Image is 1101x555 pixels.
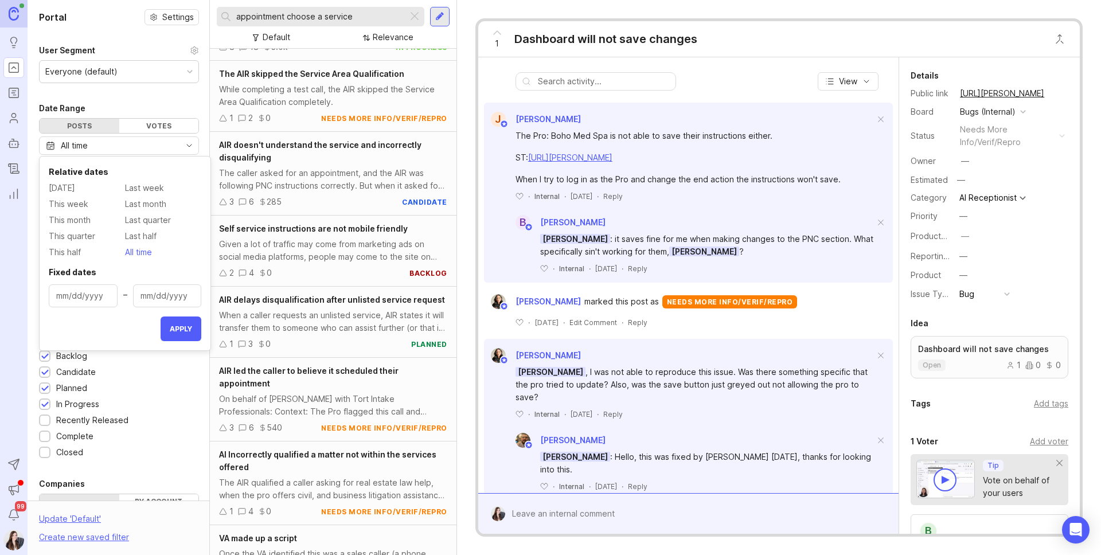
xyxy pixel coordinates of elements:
label: By account owner [119,494,199,517]
div: Internal [534,191,560,201]
div: · [622,482,623,491]
div: Given a lot of traffic may come from marketing ads on social media platforms, people may come to ... [219,238,447,263]
div: · [622,318,623,327]
div: planned [411,339,447,349]
button: Apply [161,316,201,341]
div: 0 [267,267,272,279]
div: The AIR qualified a caller asking for real estate law help, when the pro offers civil, and busine... [219,476,447,502]
span: This week [49,198,88,210]
span: [PERSON_NAME] [540,435,606,445]
div: Internal [559,264,584,273]
div: · [528,318,530,327]
a: Dashboard will not save changesopen100 [911,336,1068,378]
div: 0 [1025,361,1041,369]
img: Kelsey Fisher [3,530,24,550]
div: — [961,230,969,243]
span: 99 [15,501,26,511]
div: needs more info/verif/repro [321,507,447,517]
a: Users [3,108,24,128]
a: Autopilot [3,133,24,154]
div: Complete [56,430,93,443]
div: 1 Voter [911,435,938,448]
div: Estimated [911,176,948,184]
div: Bugs (Internal) [960,105,1016,118]
div: Everyone (default) [45,65,118,78]
span: This quarter [49,230,95,243]
div: Create new saved filter [39,531,129,544]
img: Ysabelle Eugenio [491,294,506,309]
img: video-thumbnail-vote-d41b83416815613422e2ca741bf692cc.jpg [916,460,975,498]
span: AIR doesn't understand the service and incorrectly disqualifying [219,140,421,162]
span: [PERSON_NAME] [516,295,581,308]
time: [DATE] [534,318,559,327]
div: Votes [119,119,199,133]
div: Vote on behalf of your users [983,474,1057,499]
div: Reply [603,191,623,201]
div: The caller asked for an appointment, and the AIR was following PNC instructions correctly. But wh... [219,167,447,192]
div: Reply [628,482,647,491]
div: · [597,191,599,201]
div: 1 [229,505,233,518]
img: member badge [499,356,508,365]
span: [PERSON_NAME] [516,114,581,124]
div: Reply [628,264,647,273]
a: Roadmaps [3,83,24,103]
div: Public link [911,87,951,100]
div: 3 [229,421,234,434]
div: · [553,264,555,273]
label: Issue Type [911,289,952,299]
span: Last month [125,198,166,210]
img: member badge [499,120,508,128]
div: · [589,264,591,273]
div: needs more info/verif/repro [321,423,447,433]
img: member badge [499,302,508,311]
a: J[PERSON_NAME] [484,112,581,127]
span: All time [125,246,152,259]
span: 1 [495,37,499,50]
div: Reply [603,409,623,419]
div: · [528,409,530,419]
div: 0 [266,505,271,518]
div: 1 [229,112,233,124]
div: All time [61,139,88,152]
div: – [118,288,133,303]
label: Reporting Team [911,251,972,261]
time: [DATE] [595,482,617,491]
span: [PERSON_NAME] [540,217,606,227]
label: Priority [911,211,938,221]
div: · [564,191,566,201]
div: : Hello, this was fixed by [PERSON_NAME] [DATE], thanks for looking into this. [540,451,874,476]
div: Relevance [373,31,413,44]
div: — [959,250,967,263]
a: AIR delays disqualification after unlisted service requestWhen a caller requests an unlisted serv... [210,287,456,358]
input: Search... [236,10,403,23]
div: · [622,264,623,273]
div: needs more info/verif/repro [960,123,1055,148]
div: Details [911,69,939,83]
button: Settings [145,9,199,25]
div: Add tags [1034,397,1068,410]
div: · [563,318,565,327]
input: mm/dd/yyyy [56,290,110,302]
p: open [923,361,941,370]
span: Self service instructions are not mobile friendly [219,224,408,233]
span: [PERSON_NAME] [540,234,610,244]
div: — [959,210,967,222]
div: Status [911,130,951,142]
time: [DATE] [595,264,617,273]
div: Update ' Default ' [39,513,101,531]
img: Canny Home [9,7,19,20]
span: Last half [125,230,157,243]
h1: Portal [39,10,67,24]
div: B [516,215,530,230]
div: needs more info/verif/repro [662,295,798,308]
div: While completing a test call, the AIR skipped the Service Area Qualification completely. [219,83,447,108]
label: ProductboardID [911,231,971,241]
span: [PERSON_NAME] [540,452,610,462]
img: Kelsey Fisher [490,506,505,521]
span: Last quarter [125,214,171,226]
span: [PERSON_NAME] [516,350,581,360]
div: Category [911,191,951,204]
a: [URL][PERSON_NAME] [956,86,1048,101]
